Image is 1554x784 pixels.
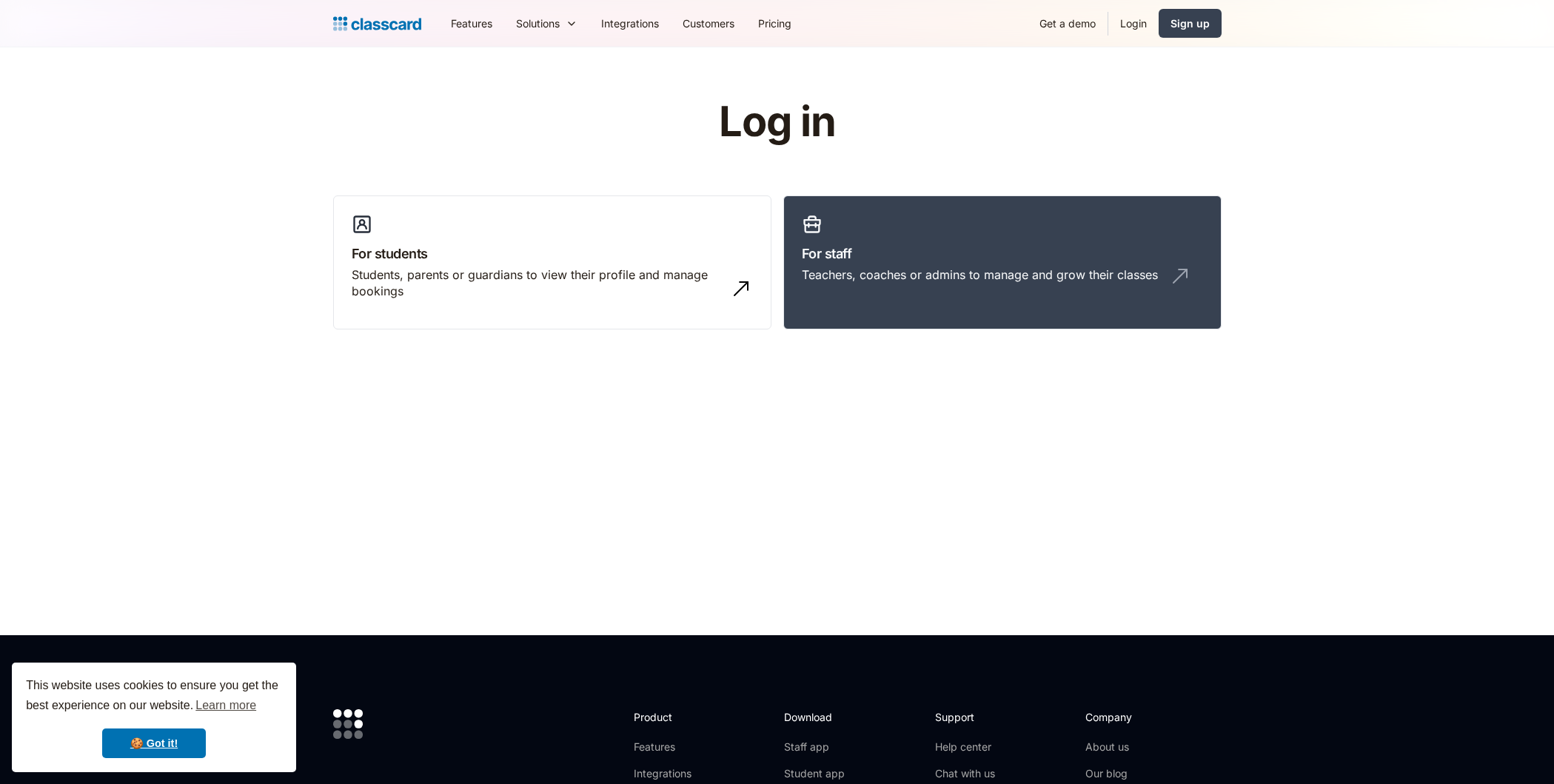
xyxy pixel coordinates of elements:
h2: Download [784,709,845,725]
div: Solutions [516,16,560,31]
a: About us [1085,740,1184,754]
a: Sign up [1159,9,1222,38]
a: Integrations [589,7,671,40]
div: Students, parents or guardians to view their profile and manage bookings [352,267,723,300]
a: Login [1108,7,1159,40]
h2: Company [1085,709,1184,725]
a: Chat with us [935,766,995,781]
a: Student app [784,766,845,781]
a: Customers [671,7,746,40]
a: Features [634,740,713,754]
a: Get a demo [1028,7,1108,40]
h2: Support [935,709,995,725]
div: cookieconsent [12,663,296,772]
a: Integrations [634,766,713,781]
h1: Log in [542,99,1012,145]
a: learn more about cookies [193,694,258,717]
a: Logo [333,13,421,34]
a: dismiss cookie message [102,728,206,758]
a: Our blog [1085,766,1184,781]
a: Staff app [784,740,845,754]
h3: For staff [802,244,1203,264]
a: For studentsStudents, parents or guardians to view their profile and manage bookings [333,195,771,330]
a: Features [439,7,504,40]
div: Solutions [504,7,589,40]
div: Sign up [1170,16,1210,31]
h2: Product [634,709,713,725]
h3: For students [352,244,753,264]
a: Pricing [746,7,803,40]
div: Teachers, coaches or admins to manage and grow their classes [802,267,1158,283]
span: This website uses cookies to ensure you get the best experience on our website. [26,677,282,717]
a: For staffTeachers, coaches or admins to manage and grow their classes [783,195,1222,330]
a: Help center [935,740,995,754]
